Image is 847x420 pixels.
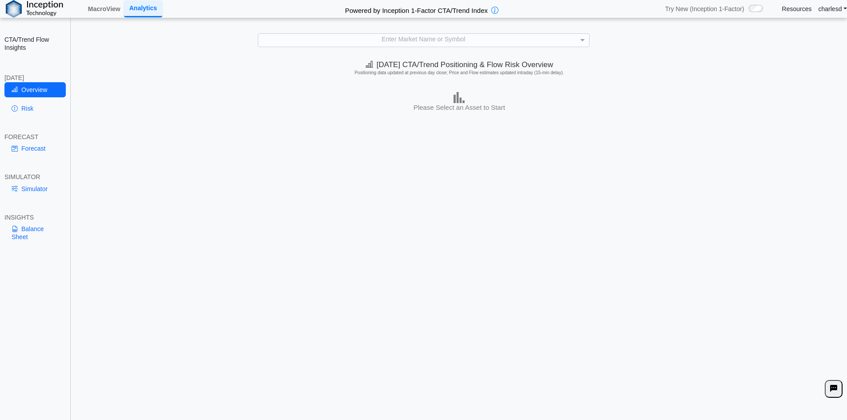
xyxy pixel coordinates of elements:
[84,1,124,16] a: MacroView
[75,70,843,76] h5: Positioning data updated at previous day close; Price and Flow estimates updated intraday (15-min...
[4,82,66,97] a: Overview
[74,103,845,112] h3: Please Select an Asset to Start
[4,133,66,141] div: FORECAST
[4,74,66,82] div: [DATE]
[4,101,66,116] a: Risk
[365,60,553,69] span: [DATE] CTA/Trend Positioning & Flow Risk Overview
[665,5,744,13] span: Try New (Inception 1-Factor)
[124,0,162,17] a: Analytics
[4,173,66,181] div: SIMULATOR
[4,36,66,52] h2: CTA/Trend Flow Insights
[4,213,66,221] div: INSIGHTS
[782,5,812,13] a: Resources
[4,221,66,244] a: Balance Sheet
[258,34,589,46] div: Enter Market Name or Symbol
[4,141,66,156] a: Forecast
[4,181,66,196] a: Simulator
[341,3,491,15] h2: Powered by Inception 1-Factor CTA/Trend Index
[819,5,847,13] a: charlesd
[454,92,465,103] img: bar-chart.png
